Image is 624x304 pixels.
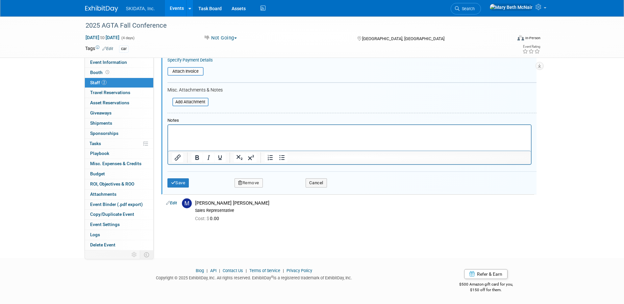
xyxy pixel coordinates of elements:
[89,141,101,146] span: Tasks
[90,171,105,176] span: Budget
[234,153,245,162] button: Subscript
[85,169,153,179] a: Budget
[90,60,127,65] span: Event Information
[85,200,153,210] a: Event Binder (.pdf export)
[129,250,140,259] td: Personalize Event Tab Strip
[85,179,153,189] a: ROI, Objectives & ROO
[90,191,116,197] span: Attachments
[489,4,533,11] img: Mary Beth McNair
[522,45,540,48] div: Event Rating
[90,202,143,207] span: Event Binder (.pdf export)
[85,273,423,281] div: Copyright © 2025 ExhibitDay, Inc. All rights reserved. ExhibitDay is a registered trademark of Ex...
[102,80,107,85] span: 2
[195,200,532,206] div: [PERSON_NAME] [PERSON_NAME]
[90,161,141,166] span: Misc. Expenses & Credits
[99,35,106,40] span: to
[85,108,153,118] a: Giveaways
[196,268,204,273] a: Blog
[281,268,286,273] span: |
[85,68,153,78] a: Booth
[90,100,129,105] span: Asset Reservations
[167,58,213,63] a: Specify Payment Details
[244,268,248,273] span: |
[195,208,532,213] div: Sales Representative
[85,149,153,159] a: Playbook
[517,35,524,40] img: Format-Inperson.png
[433,277,539,292] div: $500 Amazon gift card for you,
[460,6,475,11] span: Search
[85,230,153,240] a: Logs
[167,118,532,123] div: Notes
[191,153,203,162] button: Bold
[90,242,115,247] span: Delete Event
[140,250,153,259] td: Toggle Event Tabs
[90,70,111,75] span: Booth
[90,232,100,237] span: Logs
[104,70,111,75] span: Booth not reserved yet
[214,153,226,162] button: Underline
[172,153,183,162] button: Insert/edit link
[85,190,153,199] a: Attachments
[121,36,135,40] span: (4 days)
[451,3,481,14] a: Search
[168,125,531,151] iframe: Rich Text Area
[85,35,120,40] span: [DATE] [DATE]
[201,35,239,41] button: Not Going
[85,220,153,230] a: Event Settings
[90,222,120,227] span: Event Settings
[85,210,153,219] a: Copy/Duplicate Event
[464,269,508,279] a: Refer & Earn
[126,6,155,11] span: SKIDATA, Inc.
[362,36,444,41] span: [GEOGRAPHIC_DATA], [GEOGRAPHIC_DATA]
[265,153,276,162] button: Numbered list
[85,88,153,98] a: Travel Reservations
[223,268,243,273] a: Contact Us
[85,98,153,108] a: Asset Reservations
[235,178,263,188] button: Remove
[85,58,153,67] a: Event Information
[249,268,280,273] a: Terms of Service
[276,153,287,162] button: Bullet list
[90,110,112,115] span: Giveaways
[90,120,112,126] span: Shipments
[182,198,192,208] img: M.jpg
[167,87,537,93] div: Misc. Attachments & Notes
[119,45,129,52] div: car
[85,6,118,12] img: ExhibitDay
[85,129,153,139] a: Sponsorships
[85,45,113,53] td: Tags
[83,20,502,32] div: 2025 AGTA Fall Conference
[85,139,153,149] a: Tasks
[287,268,312,273] a: Privacy Policy
[85,159,153,169] a: Misc. Expenses & Credits
[433,287,539,293] div: $150 off for them.
[203,153,214,162] button: Italic
[306,178,327,188] button: Cancel
[90,212,134,217] span: Copy/Duplicate Event
[205,268,209,273] span: |
[90,90,130,95] span: Travel Reservations
[271,275,273,279] sup: ®
[195,216,222,221] span: 0.00
[90,151,109,156] span: Playbook
[85,118,153,128] a: Shipments
[85,240,153,250] a: Delete Event
[167,178,189,188] button: Save
[90,131,118,136] span: Sponsorships
[90,181,134,187] span: ROI, Objectives & ROO
[217,268,222,273] span: |
[85,78,153,88] a: Staff2
[210,268,216,273] a: API
[195,216,210,221] span: Cost: $
[166,201,177,205] a: Edit
[245,153,257,162] button: Superscript
[473,34,541,44] div: Event Format
[102,46,113,51] a: Edit
[90,80,107,85] span: Staff
[525,36,540,40] div: In-Person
